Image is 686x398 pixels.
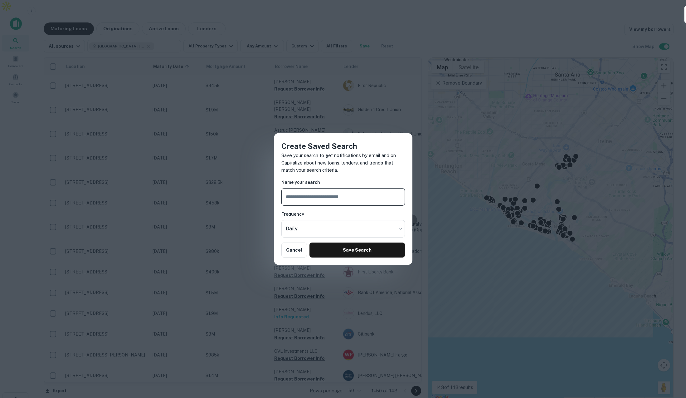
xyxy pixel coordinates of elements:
[309,243,405,258] button: Save Search
[655,348,686,378] iframe: Chat Widget
[281,243,307,258] button: Cancel
[281,152,405,174] p: Save your search to get notifications by email and on Capitalize about new loans, lenders, and tr...
[281,179,405,186] h6: Name your search
[281,140,405,152] h4: Create Saved Search
[281,220,405,238] div: Without label
[281,211,405,218] h6: Frequency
